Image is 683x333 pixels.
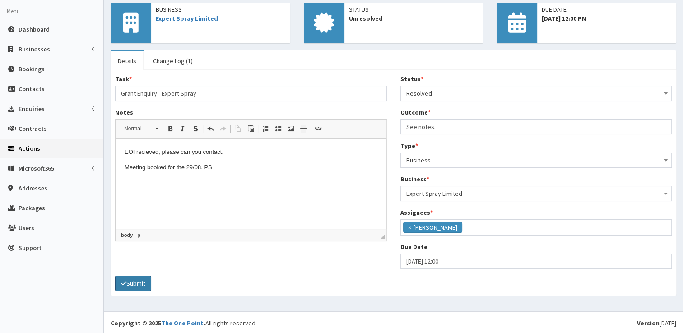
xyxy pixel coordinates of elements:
[161,319,204,327] a: The One Point
[111,51,144,70] a: Details
[406,187,666,200] span: Expert Spray Limited
[156,14,218,23] a: Expert Spray Limited
[217,123,229,134] a: Redo (Ctrl+Y)
[19,65,45,73] span: Bookings
[146,51,200,70] a: Change Log (1)
[400,175,429,184] label: Business
[19,85,45,93] span: Contacts
[189,123,202,134] a: Strike Through
[111,319,205,327] strong: Copyright © 2025 .
[19,125,47,133] span: Contracts
[115,108,133,117] label: Notes
[272,123,284,134] a: Insert/Remove Bulleted List
[349,5,479,14] span: Status
[380,235,385,239] span: Drag to resize
[156,5,286,14] span: Business
[19,144,40,153] span: Actions
[244,123,257,134] a: Paste (Ctrl+V)
[19,105,45,113] span: Enquiries
[403,222,462,233] li: Paul Slade
[19,45,50,53] span: Businesses
[400,108,431,117] label: Outcome
[400,242,427,251] label: Due Date
[115,74,132,83] label: Task
[232,123,244,134] a: Copy (Ctrl+C)
[542,14,672,23] span: [DATE] 12:00 PM
[542,5,672,14] span: Due Date
[637,319,676,328] div: [DATE]
[637,319,660,327] b: Version
[400,186,672,201] span: Expert Spray Limited
[120,123,151,134] span: Normal
[116,139,386,229] iframe: Rich Text Editor, notes
[177,123,189,134] a: Italic (Ctrl+I)
[19,25,50,33] span: Dashboard
[19,164,54,172] span: Microsoft365
[119,231,135,239] a: body element
[19,184,47,192] span: Addresses
[400,153,672,168] span: Business
[400,208,433,217] label: Assignees
[19,204,45,212] span: Packages
[400,74,423,83] label: Status
[406,154,666,166] span: Business
[400,141,418,150] label: Type
[297,123,310,134] a: Insert Horizontal Line
[400,86,672,101] span: Resolved
[259,123,272,134] a: Insert/Remove Numbered List
[119,122,163,135] a: Normal
[19,244,42,252] span: Support
[19,224,34,232] span: Users
[115,276,151,291] button: Submit
[349,14,479,23] span: Unresolved
[284,123,297,134] a: Image
[135,231,142,239] a: p element
[164,123,177,134] a: Bold (Ctrl+B)
[204,123,217,134] a: Undo (Ctrl+Z)
[408,223,411,232] span: ×
[406,87,666,100] span: Resolved
[312,123,325,134] a: Link (Ctrl+L)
